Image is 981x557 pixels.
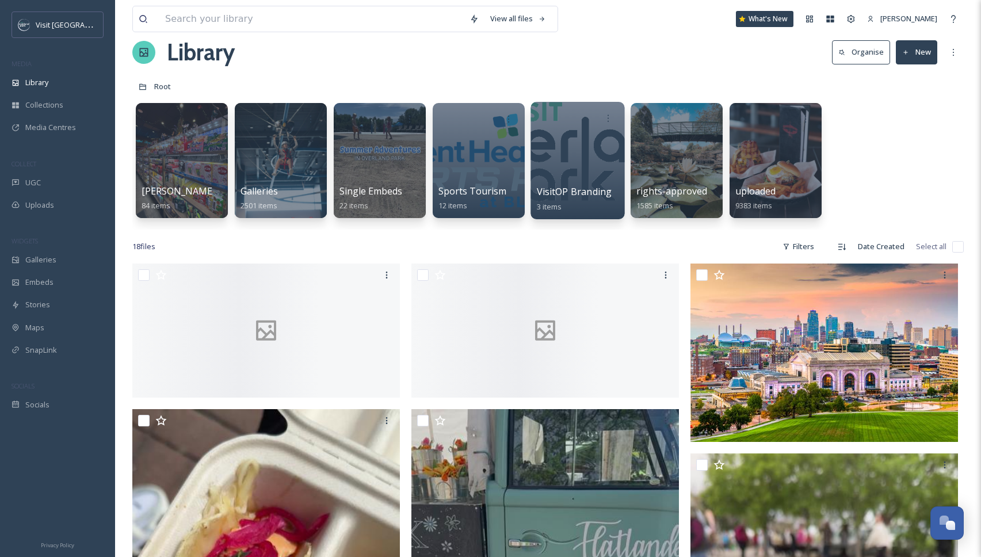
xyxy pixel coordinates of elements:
[25,254,56,265] span: Galleries
[142,186,285,211] a: [PERSON_NAME] Sponsored Trip84 items
[735,200,772,211] span: 9383 items
[25,299,50,310] span: Stories
[736,11,793,27] a: What's New
[18,19,30,30] img: c3es6xdrejuflcaqpovn.png
[916,241,946,252] span: Select all
[159,6,464,32] input: Search your library
[154,79,171,93] a: Root
[735,185,776,197] span: uploaded
[537,186,612,212] a: VisitOP Branding3 items
[41,537,74,551] a: Privacy Policy
[241,200,277,211] span: 2501 items
[154,81,171,91] span: Root
[832,40,896,64] a: Organise
[12,236,38,245] span: WIDGETS
[735,186,776,211] a: uploaded9383 items
[438,200,467,211] span: 12 items
[636,185,707,197] span: rights-approved
[12,59,32,68] span: MEDIA
[241,185,278,197] span: Galleries
[36,19,125,30] span: Visit [GEOGRAPHIC_DATA]
[484,7,552,30] a: View all files
[142,185,285,197] span: [PERSON_NAME] Sponsored Trip
[167,35,235,70] a: Library
[537,201,562,211] span: 3 items
[777,235,820,258] div: Filters
[832,40,890,64] button: Organise
[142,200,170,211] span: 84 items
[438,186,506,211] a: Sports Tourism12 items
[852,235,910,258] div: Date Created
[930,506,964,540] button: Open Chat
[25,100,63,110] span: Collections
[861,7,943,30] a: [PERSON_NAME]
[25,77,48,88] span: Library
[537,185,612,198] span: VisitOP Branding
[41,541,74,549] span: Privacy Policy
[25,345,57,356] span: SnapLink
[12,159,36,168] span: COLLECT
[25,322,44,333] span: Maps
[241,186,278,211] a: Galleries2501 items
[25,177,41,188] span: UGC
[25,200,54,211] span: Uploads
[25,399,49,410] span: Socials
[896,40,937,64] button: New
[636,186,707,211] a: rights-approved1585 items
[339,186,402,211] a: Single Embeds22 items
[25,277,54,288] span: Embeds
[636,200,673,211] span: 1585 items
[25,122,76,133] span: Media Centres
[339,185,402,197] span: Single Embeds
[690,264,958,442] img: AdobeStock_221576753.jpeg
[339,200,368,211] span: 22 items
[132,241,155,252] span: 18 file s
[880,13,937,24] span: [PERSON_NAME]
[12,381,35,390] span: SOCIALS
[438,185,506,197] span: Sports Tourism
